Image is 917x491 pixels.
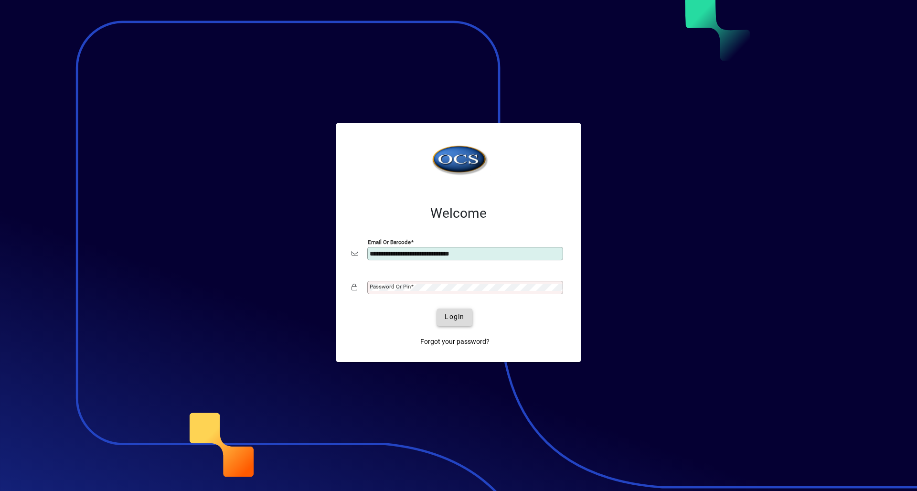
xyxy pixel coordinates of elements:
[368,238,411,245] mat-label: Email or Barcode
[445,312,464,322] span: Login
[416,333,493,351] a: Forgot your password?
[420,337,490,347] span: Forgot your password?
[437,309,472,326] button: Login
[352,205,565,222] h2: Welcome
[370,283,411,290] mat-label: Password or Pin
